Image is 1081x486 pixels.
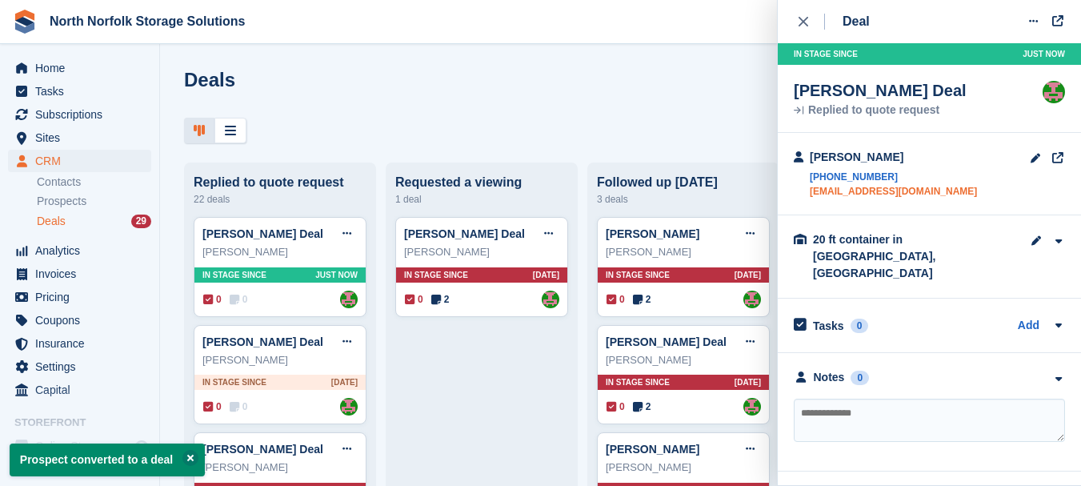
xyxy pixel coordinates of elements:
div: Notes [814,369,845,386]
span: In stage since [202,269,266,281]
img: Katherine Phelps [743,291,761,308]
h2: Tasks [813,319,844,333]
span: 0 [607,400,625,414]
span: [DATE] [735,376,761,388]
span: Pricing [35,286,131,308]
div: [PERSON_NAME] [202,352,358,368]
a: North Norfolk Storage Solutions [43,8,251,34]
a: menu [8,332,151,355]
span: In stage since [202,376,266,388]
a: Katherine Phelps [340,291,358,308]
span: In stage since [606,376,670,388]
div: 29 [131,215,151,228]
span: Storefront [14,415,159,431]
span: Home [35,57,131,79]
span: CRM [35,150,131,172]
span: 0 [230,400,248,414]
a: [PERSON_NAME] Deal [606,335,727,348]
span: Tasks [35,80,131,102]
div: [PERSON_NAME] [606,352,761,368]
div: [PERSON_NAME] [606,244,761,260]
a: [PERSON_NAME] Deal [202,227,323,240]
span: Analytics [35,239,131,262]
a: menu [8,80,151,102]
span: 2 [633,292,651,307]
span: [DATE] [735,269,761,281]
h1: Deals [184,69,235,90]
a: [PERSON_NAME] Deal [404,227,525,240]
a: menu [8,150,151,172]
span: [DATE] [331,376,358,388]
div: [PERSON_NAME] [810,149,977,166]
span: Invoices [35,263,131,285]
span: 2 [431,292,450,307]
a: menu [8,103,151,126]
span: [DATE] [533,269,559,281]
div: Replied to quote request [194,175,366,190]
span: Sites [35,127,131,149]
a: menu [8,355,151,378]
a: menu [8,263,151,285]
span: In stage since [606,269,670,281]
img: Katherine Phelps [1043,81,1065,103]
div: Deal [843,12,870,31]
a: Prospects [37,193,151,210]
a: [PHONE_NUMBER] [810,170,977,184]
a: menu [8,309,151,331]
div: [PERSON_NAME] [606,460,761,476]
a: menu [8,286,151,308]
span: Just now [1023,48,1065,60]
a: menu [8,435,151,457]
a: [PERSON_NAME] [606,443,699,456]
a: menu [8,239,151,262]
a: [PERSON_NAME] Deal [202,335,323,348]
a: Contacts [37,175,151,190]
img: Katherine Phelps [340,398,358,416]
span: Insurance [35,332,131,355]
img: Katherine Phelps [542,291,559,308]
div: 22 deals [194,190,366,209]
span: Subscriptions [35,103,131,126]
span: 0 [607,292,625,307]
div: 1 deal [395,190,568,209]
span: Online Store [35,435,131,457]
span: 0 [405,292,423,307]
span: Capital [35,379,131,401]
div: Followed up [DATE] [597,175,770,190]
div: 20 ft container in [GEOGRAPHIC_DATA], [GEOGRAPHIC_DATA] [813,231,973,282]
span: Prospects [37,194,86,209]
a: [PERSON_NAME] [606,227,699,240]
a: Add [1018,317,1039,335]
a: [EMAIL_ADDRESS][DOMAIN_NAME] [810,184,977,199]
div: Requested a viewing [395,175,568,190]
p: Prospect converted to a deal [10,444,205,476]
span: Coupons [35,309,131,331]
div: [PERSON_NAME] Deal [794,81,967,100]
div: [PERSON_NAME] [202,460,358,476]
div: [PERSON_NAME] [404,244,559,260]
span: Settings [35,355,131,378]
span: 0 [230,292,248,307]
span: In stage since [794,48,858,60]
img: stora-icon-8386f47178a22dfd0bd8f6a31ec36ba5ce8667c1dd55bd0f319d3a0aa187defe.svg [13,10,37,34]
span: In stage since [404,269,468,281]
div: 3 deals [597,190,770,209]
div: Replied to quote request [794,105,967,116]
a: Deals 29 [37,213,151,230]
a: menu [8,127,151,149]
a: menu [8,57,151,79]
img: Katherine Phelps [743,398,761,416]
span: Deals [37,214,66,229]
span: 0 [203,292,222,307]
div: [PERSON_NAME] [202,244,358,260]
span: 2 [633,400,651,414]
a: [PERSON_NAME] Deal [202,443,323,456]
div: 0 [851,319,869,333]
div: 0 [851,371,869,385]
a: menu [8,379,151,401]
